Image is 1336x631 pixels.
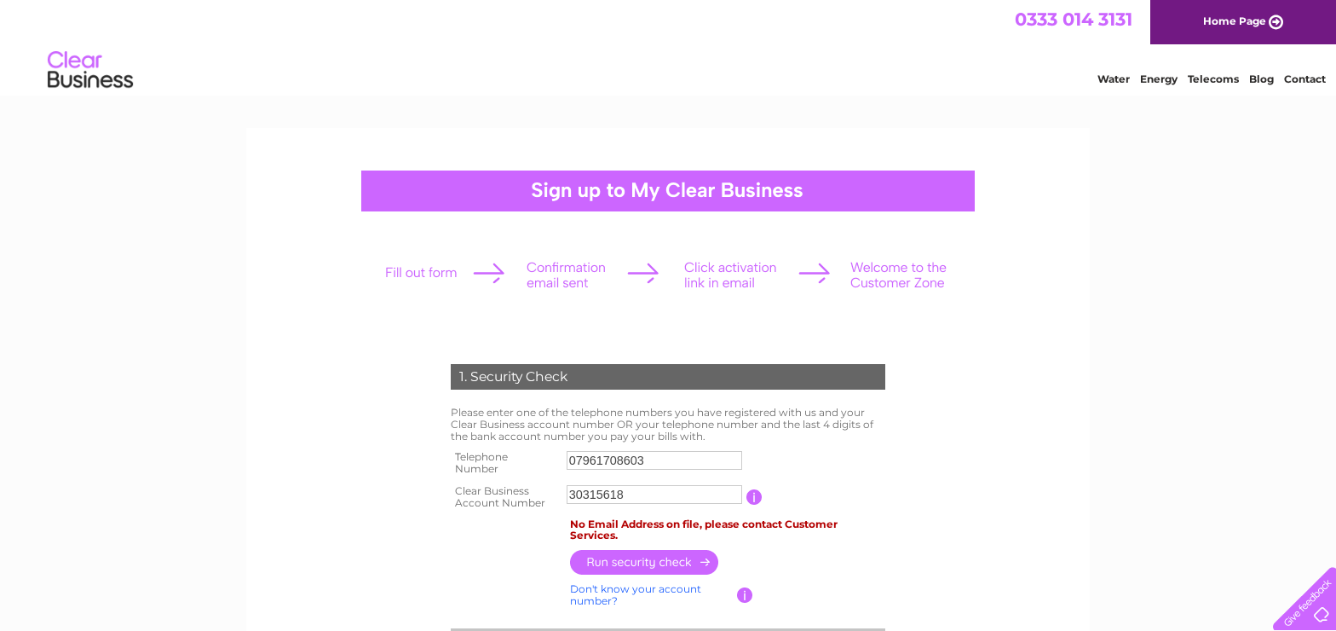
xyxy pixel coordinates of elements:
[1097,72,1130,85] a: Water
[47,44,134,96] img: logo.png
[1249,72,1274,85] a: Blog
[746,489,763,505] input: Information
[1284,72,1326,85] a: Contact
[267,9,1072,83] div: Clear Business is a trading name of Verastar Limited (registered in [GEOGRAPHIC_DATA] No. 3667643...
[446,480,562,514] th: Clear Business Account Number
[1015,9,1132,30] a: 0333 014 3131
[1188,72,1239,85] a: Telecoms
[737,588,753,603] input: Information
[566,514,890,547] td: No Email Address on file, please contact Customer Services.
[451,364,885,390] div: 1. Security Check
[446,402,890,446] td: Please enter one of the telephone numbers you have registered with us and your Clear Business acc...
[446,446,562,480] th: Telephone Number
[1140,72,1178,85] a: Energy
[570,582,701,607] a: Don't know your account number?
